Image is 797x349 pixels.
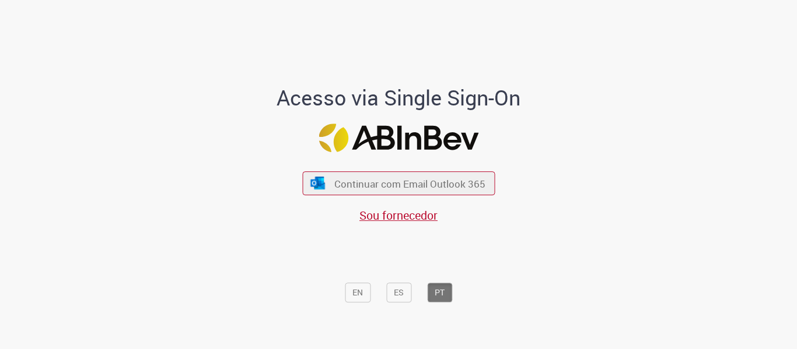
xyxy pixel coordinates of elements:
[427,283,452,302] button: PT
[237,87,561,110] h1: Acesso via Single Sign-On
[334,177,485,190] span: Continuar com Email Outlook 365
[345,283,370,302] button: EN
[302,171,495,195] button: ícone Azure/Microsoft 360 Continuar com Email Outlook 365
[359,207,438,223] a: Sou fornecedor
[319,124,478,152] img: Logo ABInBev
[386,283,411,302] button: ES
[310,177,326,189] img: ícone Azure/Microsoft 360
